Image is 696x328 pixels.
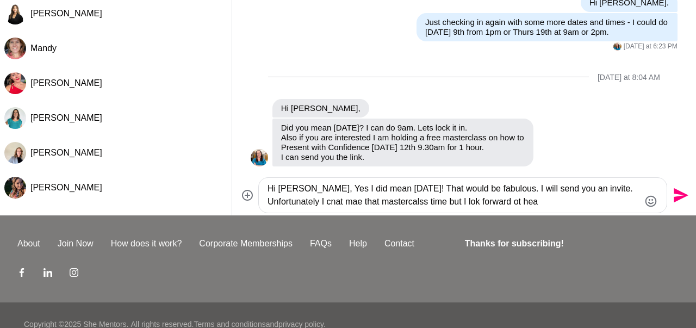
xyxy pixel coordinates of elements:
img: M [4,107,26,129]
a: About [9,237,49,250]
span: [PERSON_NAME] [30,148,102,157]
span: Mandy [30,44,57,53]
a: FAQs [301,237,340,250]
div: Sarah Howell [4,142,26,164]
p: Did you mean [DATE]? I can do 9am. Lets lock it in. Also if you are interested I am holding a fre... [281,123,525,162]
div: [DATE] at 8:04 AM [598,73,660,82]
img: H [4,72,26,94]
button: Send [667,183,692,208]
div: Jennifer Natale [251,149,268,166]
a: Contact [376,237,423,250]
p: Just checking in again with some more dates and times - I could do [DATE] 9th from 1pm or Thurs 1... [425,17,669,37]
img: J [613,42,622,51]
time: 2025-09-02T22:06:06.201Z [349,168,402,176]
span: [PERSON_NAME] [30,78,102,88]
div: Jennifer Natale [613,42,622,51]
a: Join Now [49,237,102,250]
div: Natalie Arambasic [4,177,26,199]
a: LinkedIn [43,268,52,281]
a: Help [340,237,376,250]
a: Instagram [70,268,78,281]
span: [PERSON_NAME] [30,9,102,18]
img: N [4,177,26,199]
button: Emoji picker [644,195,657,208]
p: Hi [PERSON_NAME], [281,103,361,113]
time: 2025-09-01T08:23:26.045Z [624,42,678,51]
a: Corporate Memberships [190,237,301,250]
img: M [4,38,26,59]
div: Mandy [4,38,26,59]
div: Katie Carles [4,3,26,24]
img: J [251,149,268,166]
img: S [4,142,26,164]
div: Holly [4,72,26,94]
a: How does it work? [102,237,191,250]
span: [PERSON_NAME] [30,113,102,122]
img: K [4,3,26,24]
div: Michelle Hearne [4,107,26,129]
span: [PERSON_NAME][DATE] [272,168,346,176]
textarea: Type your message [268,182,639,208]
h4: Thanks for subscribing! [465,237,672,250]
a: Facebook [17,268,26,281]
span: [PERSON_NAME] [30,183,102,192]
